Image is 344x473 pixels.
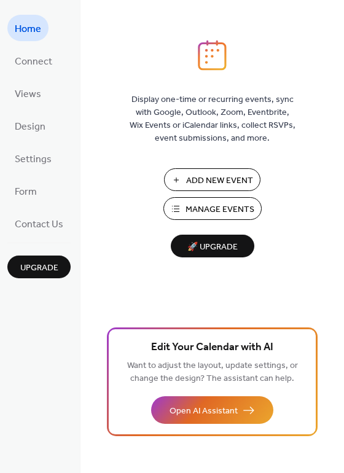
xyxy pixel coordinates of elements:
[15,85,41,104] span: Views
[20,262,58,275] span: Upgrade
[15,20,41,39] span: Home
[15,150,52,169] span: Settings
[186,174,253,187] span: Add New Event
[163,197,262,220] button: Manage Events
[186,203,254,216] span: Manage Events
[171,235,254,257] button: 🚀 Upgrade
[7,178,44,204] a: Form
[198,40,226,71] img: logo_icon.svg
[15,52,52,71] span: Connect
[7,47,60,74] a: Connect
[178,239,247,256] span: 🚀 Upgrade
[127,358,298,387] span: Want to adjust the layout, update settings, or change the design? The assistant can help.
[7,256,71,278] button: Upgrade
[151,396,273,424] button: Open AI Assistant
[7,80,49,106] a: Views
[7,112,53,139] a: Design
[15,182,37,201] span: Form
[7,15,49,41] a: Home
[15,117,45,136] span: Design
[130,93,295,145] span: Display one-time or recurring events, sync with Google, Outlook, Zoom, Eventbrite, Wix Events or ...
[151,339,273,356] span: Edit Your Calendar with AI
[7,145,59,171] a: Settings
[7,210,71,237] a: Contact Us
[170,405,238,418] span: Open AI Assistant
[15,215,63,234] span: Contact Us
[164,168,260,191] button: Add New Event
